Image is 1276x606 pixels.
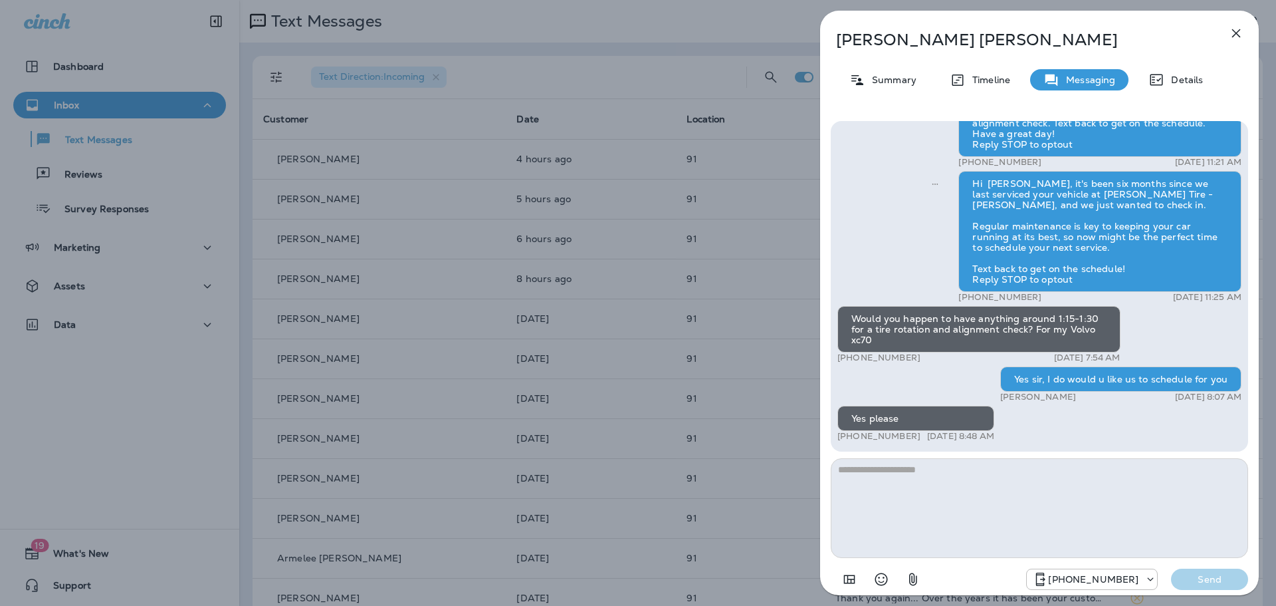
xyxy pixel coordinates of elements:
p: Summary [865,75,916,85]
p: [PERSON_NAME] [PERSON_NAME] [836,31,1199,49]
p: [PHONE_NUMBER] [1048,574,1138,585]
span: Sent [932,177,938,189]
p: [DATE] 7:54 AM [1054,353,1120,363]
div: Yes please [837,406,994,431]
p: [DATE] 11:25 AM [1173,292,1241,303]
p: [PHONE_NUMBER] [958,292,1041,303]
p: Messaging [1059,75,1115,85]
p: [DATE] 8:48 AM [927,431,994,442]
p: [PERSON_NAME] [1000,392,1076,402]
p: [DATE] 11:21 AM [1175,157,1241,168]
div: Would you happen to have anything around 1:15-1:30 for a tire rotation and alignment check? For m... [837,306,1120,353]
p: Details [1164,75,1203,85]
p: [PHONE_NUMBER] [837,353,920,363]
button: Select an emoji [868,566,895,593]
p: [PHONE_NUMBER] [958,157,1041,168]
p: [PHONE_NUMBER] [837,431,920,442]
div: Yes sir, I do would u like us to schedule for you [1000,367,1241,392]
p: Timeline [966,75,1010,85]
div: +1 (330) 521-2826 [1027,571,1157,587]
div: Hi [PERSON_NAME], this is [PERSON_NAME] Tire. Our records show your VOLVO XC70 is ready for a whe... [958,89,1241,157]
div: Hi [PERSON_NAME], it's been six months since we last serviced your vehicle at [PERSON_NAME] Tire ... [958,171,1241,292]
button: Add in a premade template [836,566,863,593]
p: [DATE] 8:07 AM [1175,392,1241,402]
